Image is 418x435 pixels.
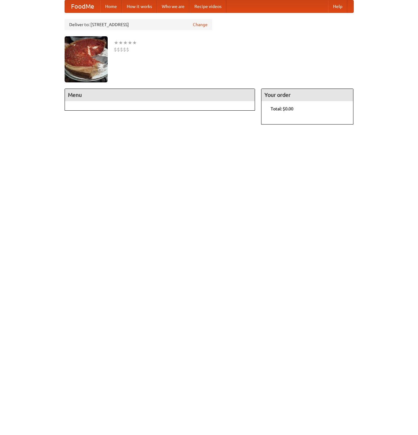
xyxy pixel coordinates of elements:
li: ★ [114,39,118,46]
li: $ [123,46,126,53]
li: ★ [118,39,123,46]
h4: Menu [65,89,255,101]
a: Help [328,0,347,13]
h4: Your order [261,89,353,101]
li: $ [114,46,117,53]
b: Total: $0.00 [271,106,293,111]
img: angular.jpg [65,36,108,82]
a: FoodMe [65,0,100,13]
li: ★ [123,39,128,46]
li: ★ [132,39,137,46]
li: $ [126,46,129,53]
a: Who we are [157,0,189,13]
a: Home [100,0,122,13]
li: $ [120,46,123,53]
li: $ [117,46,120,53]
a: Recipe videos [189,0,226,13]
div: Deliver to: [STREET_ADDRESS] [65,19,212,30]
a: How it works [122,0,157,13]
li: ★ [128,39,132,46]
a: Change [193,22,208,28]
